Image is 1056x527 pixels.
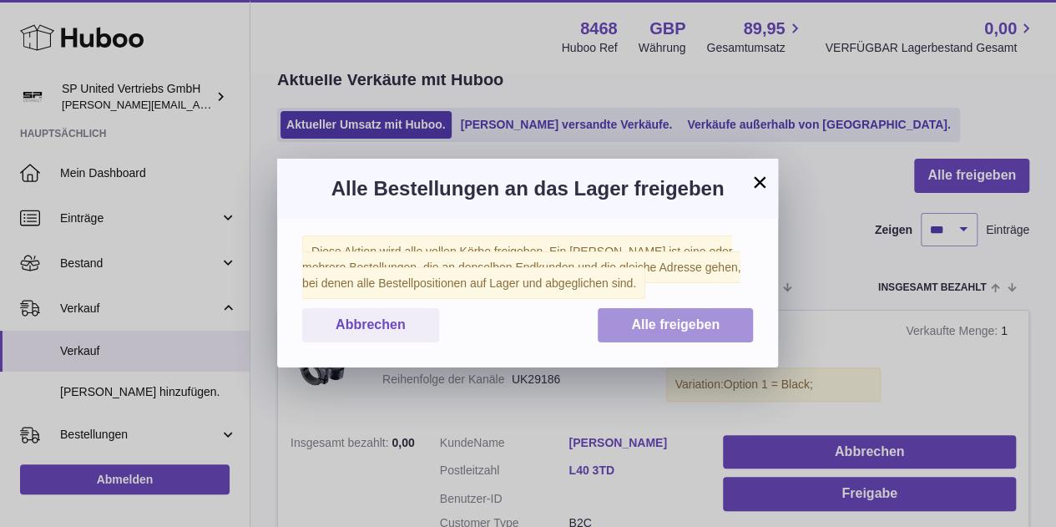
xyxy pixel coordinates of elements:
[336,317,406,332] span: Abbrechen
[631,317,720,332] span: Alle freigeben
[598,308,753,342] button: Alle freigeben
[750,172,770,192] button: ×
[302,308,439,342] button: Abbrechen
[302,175,753,202] h3: Alle Bestellungen an das Lager freigeben
[302,236,740,299] span: Diese Aktion wird alle vollen Körbe freigeben. Ein [PERSON_NAME] ist eine oder mehrere Bestellung...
